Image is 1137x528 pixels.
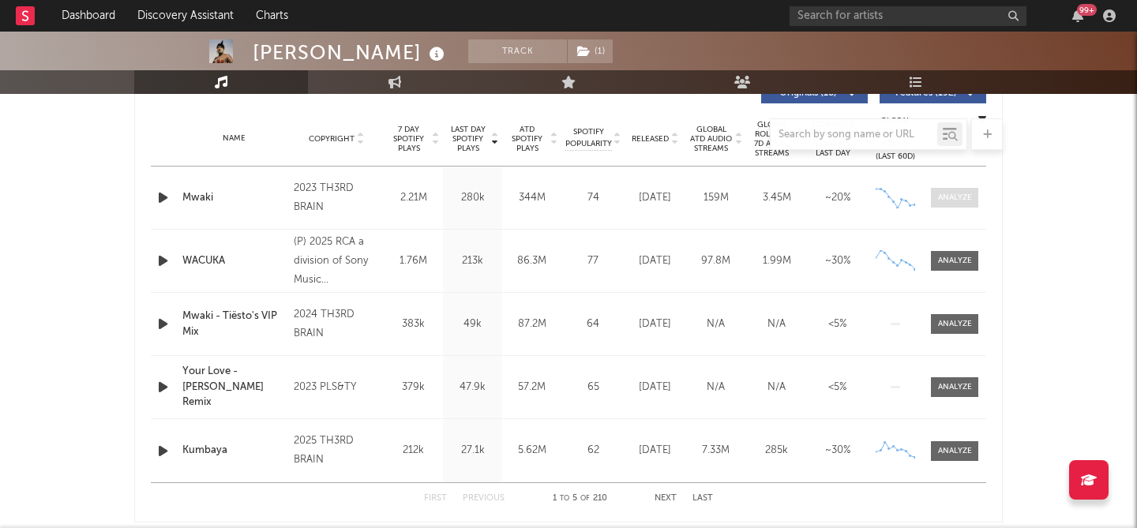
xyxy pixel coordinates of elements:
[629,443,681,459] div: [DATE]
[565,253,621,269] div: 77
[294,432,380,470] div: 2025 TH3RD BRAIN
[182,364,286,410] a: Your Love - [PERSON_NAME] Remix
[388,253,439,269] div: 1.76M
[750,190,803,206] div: 3.45M
[506,443,557,459] div: 5.62M
[506,380,557,395] div: 57.2M
[565,316,621,332] div: 64
[689,316,742,332] div: N/A
[629,190,681,206] div: [DATE]
[447,190,498,206] div: 280k
[811,443,864,459] div: ~ 30 %
[790,6,1026,26] input: Search for artists
[580,495,590,502] span: of
[811,190,864,206] div: ~ 20 %
[294,233,380,290] div: (P) 2025 RCA a division of Sony Music Entertainment Germany GmbH
[811,380,864,395] div: <5%
[388,380,439,395] div: 379k
[811,316,864,332] div: <5%
[655,494,677,503] button: Next
[182,309,286,339] a: Mwaki - Tiësto's VIP Mix
[294,305,380,343] div: 2024 TH3RD BRAIN
[182,253,286,269] a: WACUKA
[388,316,439,332] div: 383k
[294,378,380,397] div: 2023 PLS&TY
[447,253,498,269] div: 213k
[447,380,498,395] div: 47.9k
[447,443,498,459] div: 27.1k
[750,253,803,269] div: 1.99M
[750,380,803,395] div: N/A
[1077,4,1097,16] div: 99 +
[629,380,681,395] div: [DATE]
[629,316,681,332] div: [DATE]
[689,253,742,269] div: 97.8M
[506,190,557,206] div: 344M
[689,190,742,206] div: 159M
[447,316,498,332] div: 49k
[568,39,613,63] button: (1)
[567,39,614,63] span: ( 1 )
[565,380,621,395] div: 65
[872,115,919,163] div: Global Streaming Trend (Last 60D)
[253,39,448,66] div: [PERSON_NAME]
[424,494,447,503] button: First
[463,494,505,503] button: Previous
[294,179,380,217] div: 2023 TH3RD BRAIN
[468,39,567,63] button: Track
[689,380,742,395] div: N/A
[565,190,621,206] div: 74
[506,316,557,332] div: 87.2M
[182,443,286,459] a: Kumbaya
[565,443,621,459] div: 62
[692,494,713,503] button: Last
[750,443,803,459] div: 285k
[560,495,569,502] span: to
[536,489,623,508] div: 1 5 210
[388,190,439,206] div: 2.21M
[750,316,803,332] div: N/A
[629,253,681,269] div: [DATE]
[506,253,557,269] div: 86.3M
[689,443,742,459] div: 7.33M
[182,190,286,206] a: Mwaki
[811,253,864,269] div: ~ 30 %
[388,443,439,459] div: 212k
[771,129,937,141] input: Search by song name or URL
[1072,9,1083,22] button: 99+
